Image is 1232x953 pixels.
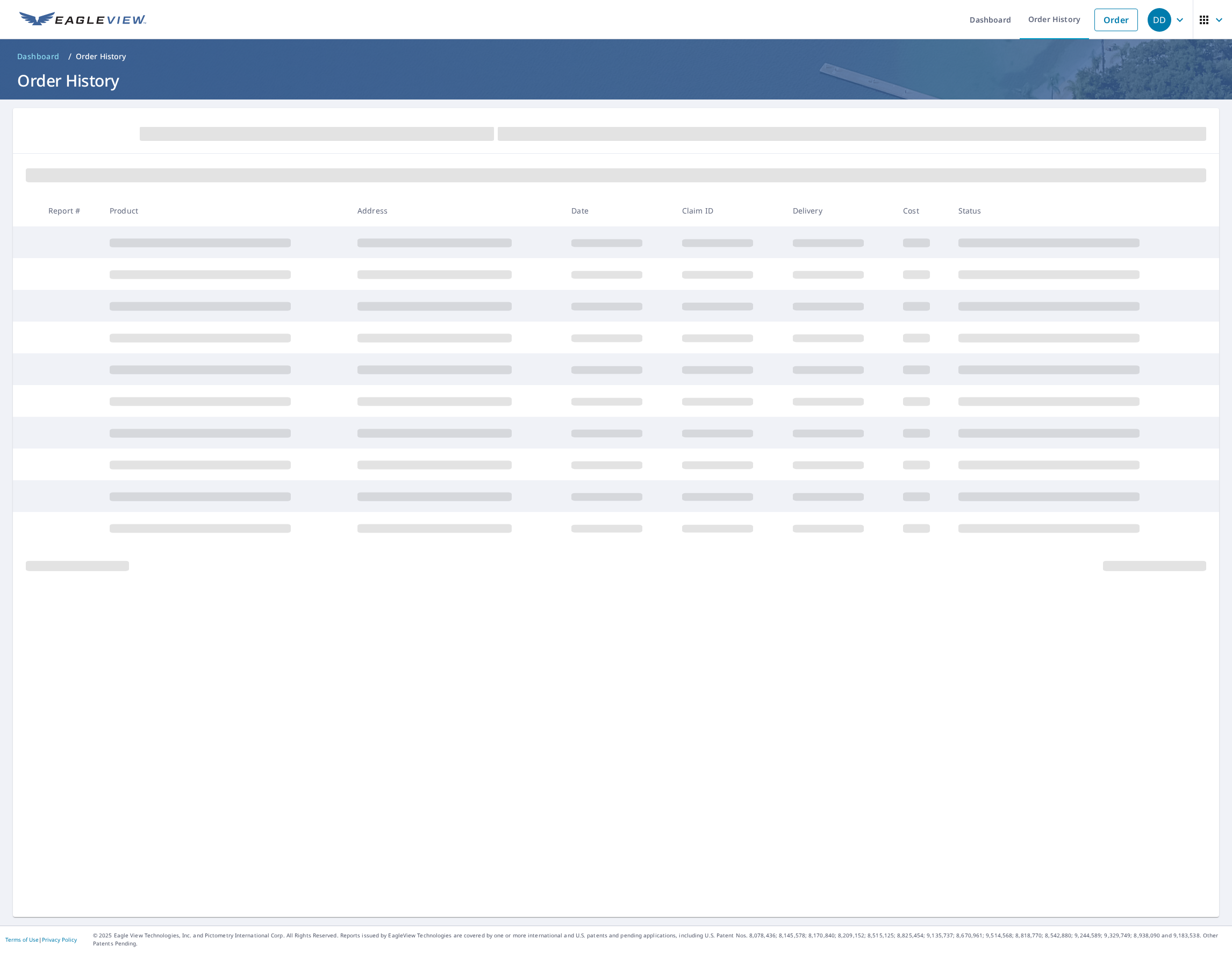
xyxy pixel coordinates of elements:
p: © 2025 Eagle View Technologies, Inc. and Pictometry International Corp. All Rights Reserved. Repo... [93,931,1227,948]
th: Delivery [784,195,895,226]
th: Report # [40,195,101,226]
nav: breadcrumb [13,48,1219,65]
th: Product [101,195,349,226]
div: DD [1148,8,1171,32]
p: Order History [76,51,126,62]
th: Claim ID [674,195,784,226]
a: Privacy Policy [42,936,77,943]
p: | [5,936,77,943]
a: Dashboard [13,48,64,65]
h1: Order History [13,69,1219,91]
a: Order [1094,9,1138,31]
th: Date [563,195,674,226]
img: EV Logo [19,12,146,28]
th: Cost [894,195,950,226]
span: Dashboard [17,51,60,62]
a: Terms of Use [5,936,39,943]
li: / [68,50,71,63]
th: Address [349,195,563,226]
th: Status [950,195,1198,226]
